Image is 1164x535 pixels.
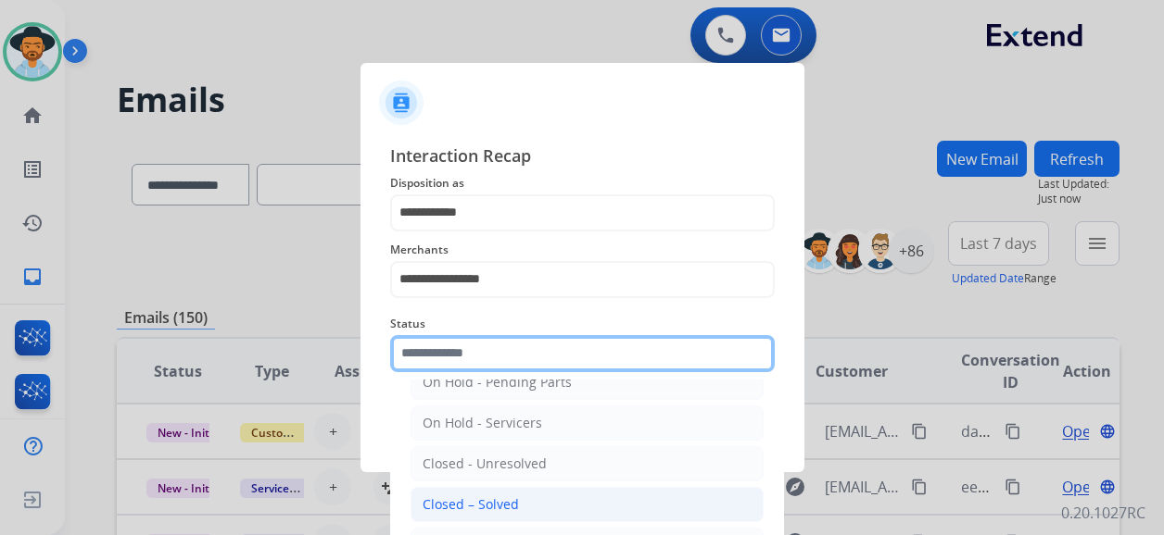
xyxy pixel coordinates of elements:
div: Closed - Unresolved [423,454,547,473]
div: On Hold - Servicers [423,414,542,432]
div: Closed – Solved [423,495,519,514]
span: Interaction Recap [390,143,775,172]
span: Status [390,313,775,335]
div: On Hold - Pending Parts [423,373,572,392]
span: Disposition as [390,172,775,194]
p: 0.20.1027RC [1061,502,1145,524]
span: Merchants [390,239,775,261]
img: contactIcon [379,81,424,125]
